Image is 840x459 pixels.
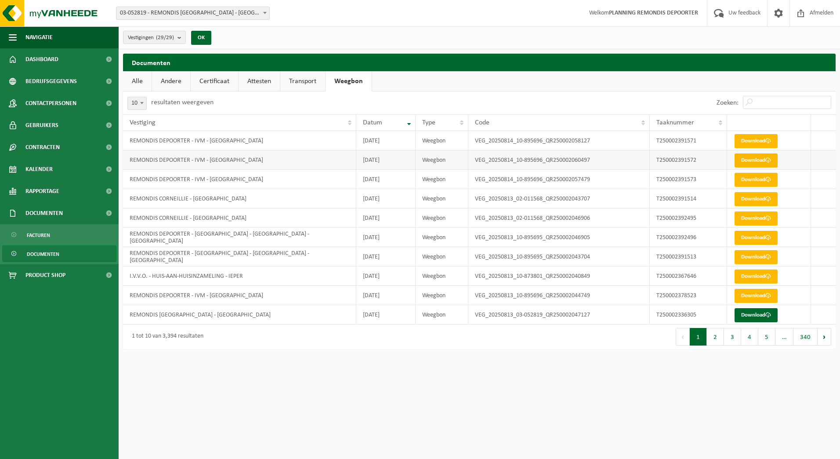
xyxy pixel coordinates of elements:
[239,71,280,91] a: Attesten
[356,189,416,208] td: [DATE]
[717,99,739,106] label: Zoeken:
[650,170,727,189] td: T250002391573
[280,71,325,91] a: Transport
[416,131,468,150] td: Weegbon
[416,266,468,286] td: Weegbon
[775,328,793,346] span: …
[25,114,58,136] span: Gebruikers
[468,150,650,170] td: VEG_20250814_10-895696_QR250002060497
[650,150,727,170] td: T250002391572
[793,328,818,346] button: 340
[468,170,650,189] td: VEG_20250814_10-895696_QR250002057479
[758,328,775,346] button: 5
[735,308,778,322] a: Download
[25,70,77,92] span: Bedrijfsgegevens
[25,48,58,70] span: Dashboard
[152,71,190,91] a: Andere
[724,328,741,346] button: 3
[123,266,356,286] td: I.V.V.O. - HUIS-AAN-HUISINZAMELING - IEPER
[363,119,382,126] span: Datum
[741,328,758,346] button: 4
[609,10,698,16] strong: PLANNING REMONDIS DEPOORTER
[25,264,65,286] span: Product Shop
[650,305,727,324] td: T250002336305
[2,245,116,262] a: Documenten
[128,31,174,44] span: Vestigingen
[735,173,778,187] a: Download
[191,71,238,91] a: Certificaat
[650,189,727,208] td: T250002391514
[151,99,214,106] label: resultaten weergeven
[468,208,650,228] td: VEG_20250813_02-011568_QR250002046906
[27,246,59,262] span: Documenten
[123,150,356,170] td: REMONDIS DEPOORTER - IVM - [GEOGRAPHIC_DATA]
[123,54,836,71] h2: Documenten
[25,26,53,48] span: Navigatie
[123,71,152,91] a: Alle
[468,305,650,324] td: VEG_20250813_03-052819_QR250002047127
[127,329,203,345] div: 1 tot 10 van 3,394 resultaten
[707,328,724,346] button: 2
[650,208,727,228] td: T250002392495
[416,286,468,305] td: Weegbon
[735,250,778,264] a: Download
[735,192,778,206] a: Download
[123,286,356,305] td: REMONDIS DEPOORTER - IVM - [GEOGRAPHIC_DATA]
[116,7,270,20] span: 03-052819 - REMONDIS WEST-VLAANDEREN - OOSTENDE
[356,131,416,150] td: [DATE]
[650,247,727,266] td: T250002391513
[128,97,146,109] span: 10
[25,180,59,202] span: Rapportage
[25,202,63,224] span: Documenten
[468,189,650,208] td: VEG_20250813_02-011568_QR250002043707
[356,228,416,247] td: [DATE]
[735,134,778,148] a: Download
[468,228,650,247] td: VEG_20250813_10-895695_QR250002046905
[123,247,356,266] td: REMONDIS DEPOORTER - [GEOGRAPHIC_DATA] - [GEOGRAPHIC_DATA] - [GEOGRAPHIC_DATA]
[422,119,435,126] span: Type
[416,150,468,170] td: Weegbon
[468,131,650,150] td: VEG_20250814_10-895696_QR250002058127
[123,228,356,247] td: REMONDIS DEPOORTER - [GEOGRAPHIC_DATA] - [GEOGRAPHIC_DATA] - [GEOGRAPHIC_DATA]
[356,208,416,228] td: [DATE]
[356,150,416,170] td: [DATE]
[356,266,416,286] td: [DATE]
[735,270,778,284] a: Download
[416,228,468,247] td: Weegbon
[326,71,372,91] a: Weegbon
[156,35,174,40] count: (29/29)
[650,266,727,286] td: T250002367646
[25,158,53,180] span: Kalender
[468,266,650,286] td: VEG_20250813_10-873801_QR250002040849
[735,231,778,245] a: Download
[25,92,76,114] span: Contactpersonen
[2,226,116,243] a: Facturen
[356,286,416,305] td: [DATE]
[123,31,186,44] button: Vestigingen(29/29)
[656,119,694,126] span: Taaknummer
[690,328,707,346] button: 1
[416,189,468,208] td: Weegbon
[676,328,690,346] button: Previous
[650,228,727,247] td: T250002392496
[130,119,156,126] span: Vestiging
[116,7,269,19] span: 03-052819 - REMONDIS WEST-VLAANDEREN - OOSTENDE
[475,119,489,126] span: Code
[127,97,147,110] span: 10
[735,153,778,168] a: Download
[25,136,60,158] span: Contracten
[818,328,831,346] button: Next
[650,131,727,150] td: T250002391571
[356,170,416,189] td: [DATE]
[123,131,356,150] td: REMONDIS DEPOORTER - IVM - [GEOGRAPHIC_DATA]
[416,305,468,324] td: Weegbon
[416,170,468,189] td: Weegbon
[123,170,356,189] td: REMONDIS DEPOORTER - IVM - [GEOGRAPHIC_DATA]
[123,305,356,324] td: REMONDIS [GEOGRAPHIC_DATA] - [GEOGRAPHIC_DATA]
[191,31,211,45] button: OK
[356,247,416,266] td: [DATE]
[416,247,468,266] td: Weegbon
[468,286,650,305] td: VEG_20250813_10-895696_QR250002044749
[468,247,650,266] td: VEG_20250813_10-895695_QR250002043704
[416,208,468,228] td: Weegbon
